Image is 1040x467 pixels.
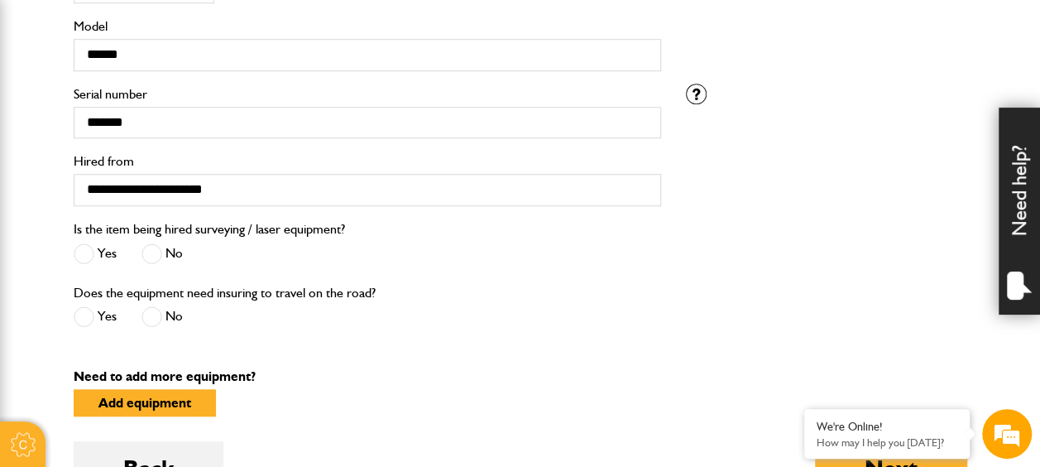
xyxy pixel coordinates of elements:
em: Start Chat [225,358,300,380]
div: Need help? [999,108,1040,315]
p: How may I help you today? [817,436,957,449]
div: Chat with us now [86,93,278,114]
label: Serial number [74,88,661,101]
label: Yes [74,306,117,327]
input: Enter your last name [22,153,302,190]
input: Enter your phone number [22,251,302,287]
img: d_20077148190_company_1631870298795_20077148190 [28,92,69,115]
label: No [141,306,183,327]
div: Minimize live chat window [271,8,311,48]
label: Yes [74,243,117,264]
p: Need to add more equipment? [74,370,967,383]
label: Is the item being hired surveying / laser equipment? [74,223,345,236]
textarea: Type your message and hit 'Enter' [22,300,302,358]
button: Add equipment [74,389,216,416]
div: We're Online! [817,420,957,434]
input: Enter your email address [22,202,302,238]
label: Does the equipment need insuring to travel on the road? [74,286,376,300]
label: Hired from [74,155,661,168]
label: No [141,243,183,264]
label: Model [74,20,661,33]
